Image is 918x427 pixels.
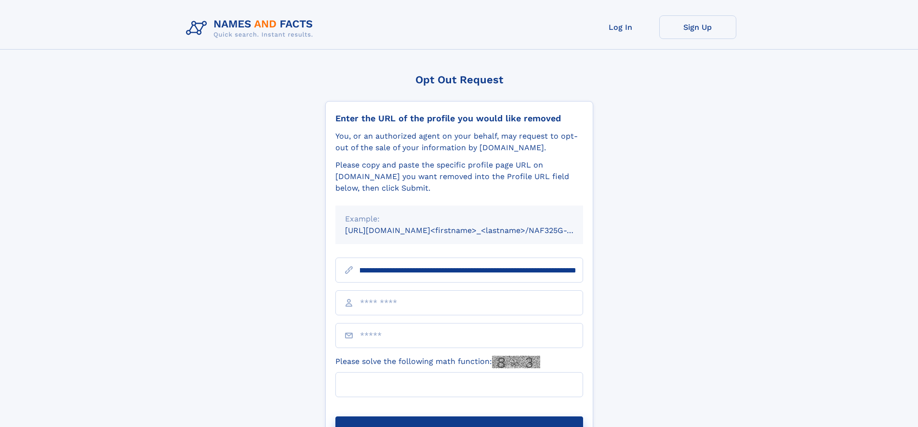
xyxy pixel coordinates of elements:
[335,113,583,124] div: Enter the URL of the profile you would like removed
[182,15,321,41] img: Logo Names and Facts
[345,226,601,235] small: [URL][DOMAIN_NAME]<firstname>_<lastname>/NAF325G-xxxxxxxx
[335,356,540,368] label: Please solve the following math function:
[582,15,659,39] a: Log In
[325,74,593,86] div: Opt Out Request
[659,15,736,39] a: Sign Up
[335,159,583,194] div: Please copy and paste the specific profile page URL on [DOMAIN_NAME] you want removed into the Pr...
[345,213,573,225] div: Example:
[335,130,583,154] div: You, or an authorized agent on your behalf, may request to opt-out of the sale of your informatio...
